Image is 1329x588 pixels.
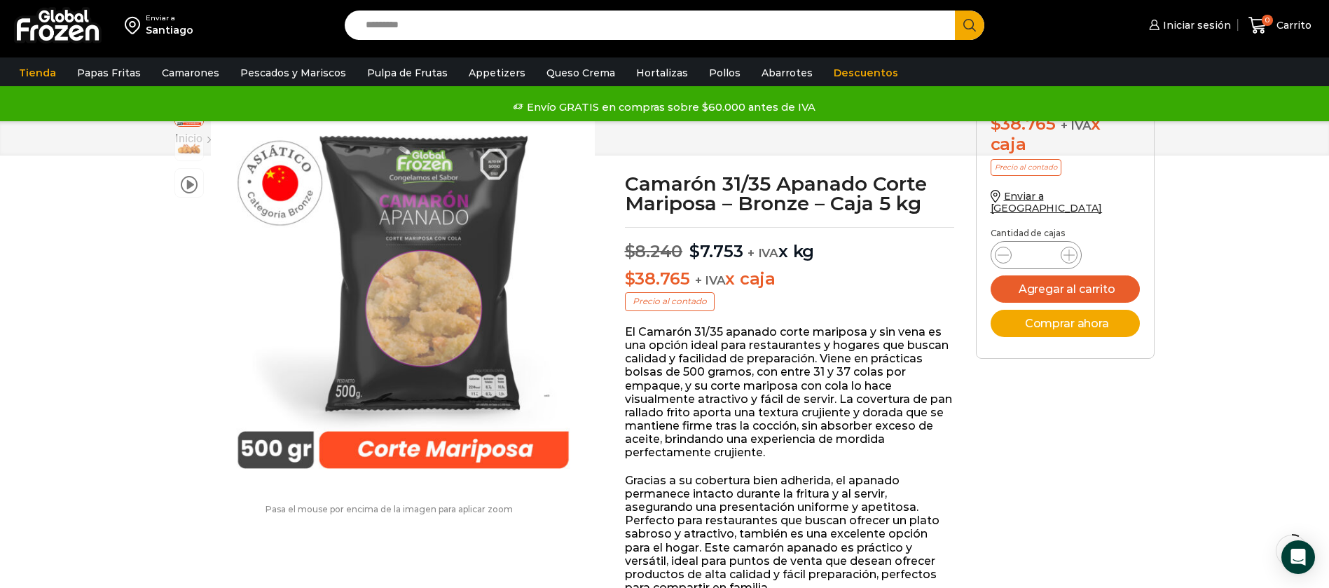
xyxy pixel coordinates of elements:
span: + IVA [748,246,778,260]
span: camaron-apanado [175,135,203,163]
p: Cantidad de cajas [991,228,1141,238]
p: Precio al contado [991,159,1061,176]
p: Precio al contado [625,292,715,310]
a: Descuentos [827,60,905,86]
p: x kg [625,227,955,262]
a: 0 Carrito [1245,9,1315,42]
a: Queso Crema [539,60,622,86]
span: Carrito [1273,18,1311,32]
a: Enviar a [GEOGRAPHIC_DATA] [991,190,1103,214]
img: address-field-icon.svg [125,13,146,37]
button: Agregar al carrito [991,275,1141,303]
bdi: 38.765 [991,114,1056,134]
span: + IVA [695,273,726,287]
div: Santiago [146,23,193,37]
bdi: 7.753 [689,241,743,261]
h1: Camarón 31/35 Apanado Corte Mariposa – Bronze – Caja 5 kg [625,174,955,213]
input: Product quantity [1023,245,1049,265]
a: Tienda [12,60,63,86]
a: Iniciar sesión [1145,11,1231,39]
span: $ [991,114,1001,134]
span: $ [625,241,635,261]
div: x caja [991,114,1141,155]
p: El Camarón 31/35 apanado corte mariposa y sin vena es una opción ideal para restaurantes y hogare... [625,325,955,460]
a: Pulpa de Frutas [360,60,455,86]
span: Iniciar sesión [1159,18,1231,32]
span: + IVA [1061,118,1092,132]
button: Comprar ahora [991,310,1141,337]
span: $ [625,268,635,289]
a: Papas Fritas [70,60,148,86]
a: Appetizers [462,60,532,86]
span: $ [689,241,700,261]
a: Pescados y Mariscos [233,60,353,86]
bdi: 8.240 [625,241,683,261]
a: Camarones [155,60,226,86]
div: Enviar a [146,13,193,23]
div: Open Intercom Messenger [1281,540,1315,574]
p: x caja [625,269,955,289]
a: Hortalizas [629,60,695,86]
button: Search button [955,11,984,40]
p: Pasa el mouse por encima de la imagen para aplicar zoom [174,505,604,514]
span: 0 [1262,15,1273,26]
bdi: 38.765 [625,268,690,289]
a: Pollos [702,60,748,86]
a: Abarrotes [755,60,820,86]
